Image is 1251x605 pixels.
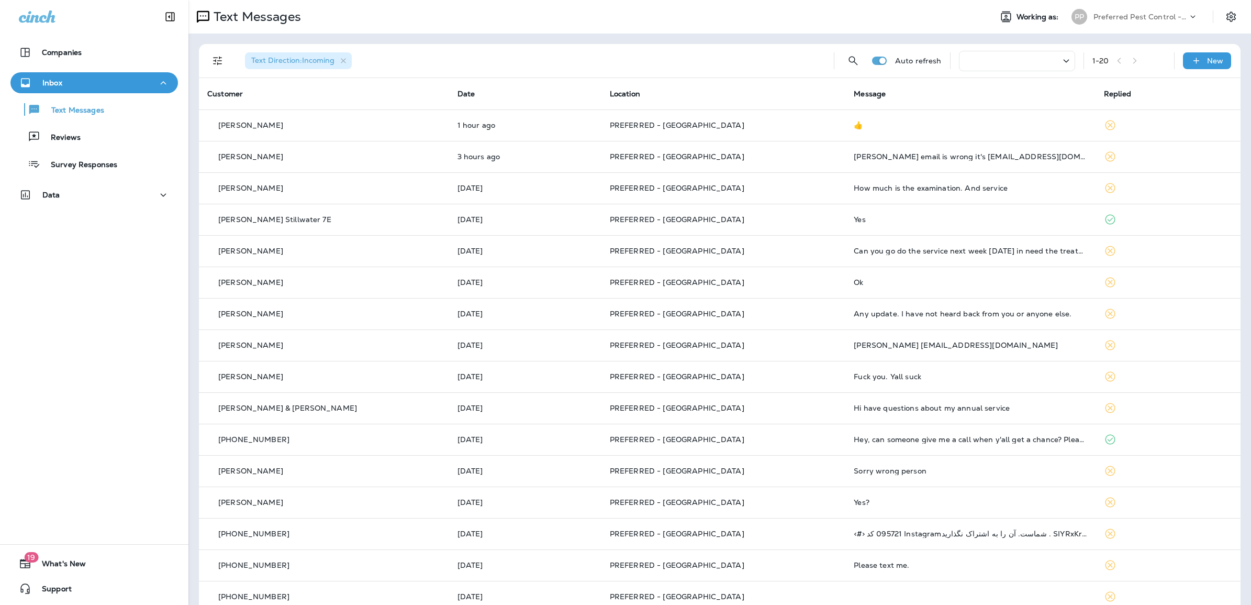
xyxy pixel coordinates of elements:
[209,9,301,25] p: Text Messages
[610,183,744,193] span: PREFERRED - [GEOGRAPHIC_DATA]
[457,341,593,349] p: Aug 5, 2025 04:19 PM
[457,247,593,255] p: Aug 8, 2025 10:28 AM
[218,530,289,538] p: [PHONE_NUMBER]
[218,372,283,381] p: [PERSON_NAME]
[10,153,178,175] button: Survey Responses
[1207,57,1223,65] p: New
[854,152,1087,161] div: Jose barajas email is wrong it's najvero@hotmail.com
[457,435,593,444] p: Aug 5, 2025 12:11 PM
[218,435,289,444] p: [PHONE_NUMBER]
[610,466,744,476] span: PREFERRED - [GEOGRAPHIC_DATA]
[218,404,357,412] p: [PERSON_NAME] & [PERSON_NAME]
[457,592,593,601] p: Jul 31, 2025 08:37 AM
[155,6,185,27] button: Collapse Sidebar
[218,121,283,129] p: [PERSON_NAME]
[1093,13,1188,21] p: Preferred Pest Control - Palmetto
[457,404,593,412] p: Aug 5, 2025 12:43 PM
[42,79,62,87] p: Inbox
[610,246,744,256] span: PREFERRED - [GEOGRAPHIC_DATA]
[854,372,1087,381] div: Fuck you. Yall suck
[1222,7,1241,26] button: Settings
[218,278,283,287] p: [PERSON_NAME]
[854,278,1087,287] div: Ok
[457,89,475,98] span: Date
[24,552,38,563] span: 19
[457,278,593,287] p: Aug 8, 2025 10:06 AM
[610,498,744,507] span: PREFERRED - [GEOGRAPHIC_DATA]
[457,561,593,569] p: Aug 1, 2025 01:00 PM
[10,553,178,574] button: 19What's New
[31,585,72,597] span: Support
[1017,13,1061,21] span: Working as:
[218,561,289,569] p: [PHONE_NUMBER]
[854,89,886,98] span: Message
[218,215,331,224] p: [PERSON_NAME] Stillwater 7E
[610,372,744,381] span: PREFERRED - [GEOGRAPHIC_DATA]
[10,72,178,93] button: Inbox
[218,247,283,255] p: [PERSON_NAME]
[854,121,1087,129] div: 👍
[854,467,1087,475] div: Sorry wrong person
[610,120,744,130] span: PREFERRED - [GEOGRAPHIC_DATA]
[218,592,289,601] p: [PHONE_NUMBER]
[854,561,1087,569] div: Please text me.
[40,133,81,143] p: Reviews
[610,403,744,413] span: PREFERRED - [GEOGRAPHIC_DATA]
[854,215,1087,224] div: Yes
[41,106,104,116] p: Text Messages
[218,310,283,318] p: [PERSON_NAME]
[610,309,744,318] span: PREFERRED - [GEOGRAPHIC_DATA]
[854,341,1087,349] div: Pam Cooper Mzpycoop@gmail.com
[10,578,178,599] button: Support
[10,98,178,120] button: Text Messages
[10,184,178,205] button: Data
[245,52,352,69] div: Text Direction:Incoming
[457,184,593,192] p: Aug 8, 2025 07:26 PM
[457,121,593,129] p: Aug 12, 2025 12:06 PM
[610,340,744,350] span: PREFERRED - [GEOGRAPHIC_DATA]
[10,126,178,148] button: Reviews
[31,559,86,572] span: What's New
[854,530,1087,538] div: <#> ‏095721 کد ‎Instagram‏ شماست. آن را به اشتراک نگذارید. SIYRxKrru1t
[42,191,60,199] p: Data
[610,560,744,570] span: PREFERRED - [GEOGRAPHIC_DATA]
[854,498,1087,507] div: Yes?
[610,592,744,601] span: PREFERRED - [GEOGRAPHIC_DATA]
[457,372,593,381] p: Aug 5, 2025 01:31 PM
[457,530,593,538] p: Aug 4, 2025 01:07 PM
[10,42,178,63] button: Companies
[218,152,283,161] p: [PERSON_NAME]
[218,341,283,349] p: [PERSON_NAME]
[610,529,744,538] span: PREFERRED - [GEOGRAPHIC_DATA]
[610,152,744,161] span: PREFERRED - [GEOGRAPHIC_DATA]
[218,498,283,507] p: [PERSON_NAME]
[251,56,334,65] span: Text Direction : Incoming
[854,247,1087,255] div: Can you go do the service next week on Tuesday in need the treatment inside too.
[895,57,942,65] p: Auto refresh
[457,215,593,224] p: Aug 8, 2025 01:03 PM
[610,278,744,287] span: PREFERRED - [GEOGRAPHIC_DATA]
[1071,9,1087,25] div: PP
[610,215,744,224] span: PREFERRED - [GEOGRAPHIC_DATA]
[218,467,283,475] p: [PERSON_NAME]
[457,310,593,318] p: Aug 7, 2025 12:16 PM
[854,310,1087,318] div: Any update. I have not heard back from you or anyone else.
[42,48,82,57] p: Companies
[610,89,640,98] span: Location
[40,160,117,170] p: Survey Responses
[207,50,228,71] button: Filters
[843,50,864,71] button: Search Messages
[457,467,593,475] p: Aug 5, 2025 10:48 AM
[457,498,593,507] p: Aug 5, 2025 10:06 AM
[457,152,593,161] p: Aug 12, 2025 09:17 AM
[854,435,1087,444] div: Hey, can someone give me a call when y'all get a chance? Please. Thank you.
[218,184,283,192] p: [PERSON_NAME]
[854,184,1087,192] div: How much is the examination. And service
[1092,57,1109,65] div: 1 - 20
[854,404,1087,412] div: Hi have questions about my annual service
[1104,89,1131,98] span: Replied
[207,89,243,98] span: Customer
[610,435,744,444] span: PREFERRED - [GEOGRAPHIC_DATA]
